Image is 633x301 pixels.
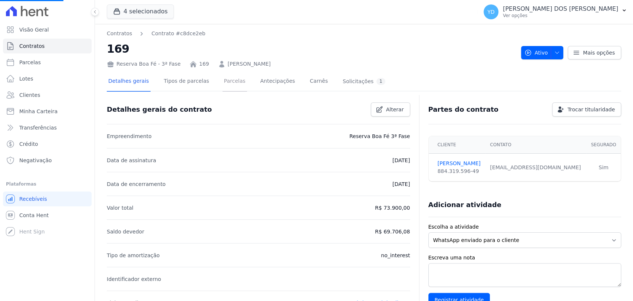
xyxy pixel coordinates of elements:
a: [PERSON_NAME] [228,60,271,68]
span: Contratos [19,42,44,50]
p: [DATE] [392,180,410,189]
button: YD [PERSON_NAME] DOS [PERSON_NAME] Ver opções [478,1,633,22]
span: Transferências [19,124,57,131]
th: Segurado [586,136,621,154]
span: Mais opções [583,49,615,56]
a: Solicitações1 [341,72,387,92]
a: Alterar [371,102,410,117]
nav: Breadcrumb [107,30,205,37]
a: Visão Geral [3,22,92,37]
a: Antecipações [259,72,297,92]
h3: Partes do contrato [428,105,499,114]
a: Conta Hent [3,208,92,223]
a: Minha Carteira [3,104,92,119]
a: Trocar titularidade [552,102,621,117]
a: Tipos de parcelas [162,72,211,92]
button: Ativo [521,46,564,59]
h2: 169 [107,40,515,57]
a: Contrato #c8dce2eb [151,30,205,37]
nav: Breadcrumb [107,30,515,37]
a: Detalhes gerais [107,72,151,92]
p: no_interest [381,251,410,260]
span: Ativo [524,46,548,59]
p: Ver opções [503,13,618,19]
div: 1 [376,78,385,85]
a: [PERSON_NAME] [438,160,481,167]
span: Trocar titularidade [567,106,615,113]
a: Negativação [3,153,92,168]
p: Reserva Boa Fé 3ª Fase [349,132,410,141]
span: Minha Carteira [19,108,57,115]
a: 169 [199,60,209,68]
span: Lotes [19,75,33,82]
th: Cliente [429,136,486,154]
button: 4 selecionados [107,4,174,19]
span: Parcelas [19,59,41,66]
h3: Detalhes gerais do contrato [107,105,212,114]
span: Negativação [19,157,52,164]
div: [EMAIL_ADDRESS][DOMAIN_NAME] [490,164,582,171]
p: Saldo devedor [107,227,144,236]
span: YD [487,9,494,14]
span: Visão Geral [19,26,49,33]
p: R$ 73.900,00 [375,203,410,212]
p: Empreendimento [107,132,152,141]
p: Data de encerramento [107,180,166,189]
p: R$ 69.706,08 [375,227,410,236]
th: Contato [485,136,586,154]
p: Data de assinatura [107,156,156,165]
a: Transferências [3,120,92,135]
a: Contratos [107,30,132,37]
a: Parcelas [222,72,247,92]
a: Lotes [3,71,92,86]
a: Carnês [308,72,329,92]
a: Contratos [3,39,92,53]
a: Recebíveis [3,192,92,206]
span: Clientes [19,91,40,99]
p: [PERSON_NAME] DOS [PERSON_NAME] [503,5,618,13]
a: Mais opções [568,46,621,59]
span: Conta Hent [19,212,49,219]
div: Plataformas [6,180,89,189]
span: Recebíveis [19,195,47,203]
span: Alterar [386,106,404,113]
div: Solicitações [343,78,385,85]
p: Identificador externo [107,275,161,284]
p: Tipo de amortização [107,251,160,260]
p: Valor total [107,203,133,212]
span: Crédito [19,140,38,148]
a: Clientes [3,88,92,102]
td: Sim [586,154,621,181]
label: Escreva uma nota [428,254,621,262]
p: [DATE] [392,156,410,165]
a: Crédito [3,137,92,151]
div: Reserva Boa Fé - 3ª Fase [107,60,181,68]
a: Parcelas [3,55,92,70]
label: Escolha a atividade [428,223,621,231]
div: 884.319.596-49 [438,167,481,175]
h3: Adicionar atividade [428,200,501,209]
